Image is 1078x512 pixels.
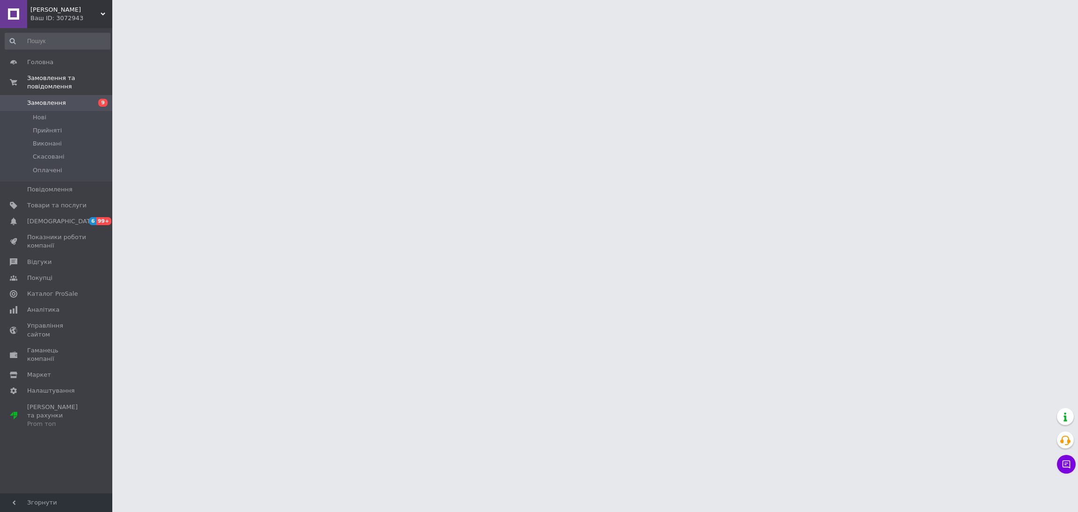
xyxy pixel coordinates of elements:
span: 6 [89,217,96,225]
span: Відгуки [27,258,51,266]
span: Покупці [27,274,52,282]
span: 99+ [96,217,112,225]
span: Управління сайтом [27,322,87,338]
span: Виконані [33,139,62,148]
button: Чат з покупцем [1057,455,1076,474]
span: [PERSON_NAME] та рахунки [27,403,87,429]
span: Оплачені [33,166,62,175]
span: Гаманець компанії [27,346,87,363]
span: Головна [27,58,53,66]
span: Каталог ProSale [27,290,78,298]
span: Аналітика [27,306,59,314]
span: Нові [33,113,46,122]
span: Маркет [27,371,51,379]
span: Скасовані [33,153,65,161]
span: Замовлення та повідомлення [27,74,112,91]
span: [DEMOGRAPHIC_DATA] [27,217,96,226]
span: Віа Континент [30,6,101,14]
input: Пошук [5,33,110,50]
div: Ваш ID: 3072943 [30,14,112,22]
span: Повідомлення [27,185,73,194]
span: Налаштування [27,387,75,395]
div: Prom топ [27,420,87,428]
span: 9 [98,99,108,107]
span: Замовлення [27,99,66,107]
span: Прийняті [33,126,62,135]
span: Товари та послуги [27,201,87,210]
span: Показники роботи компанії [27,233,87,250]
